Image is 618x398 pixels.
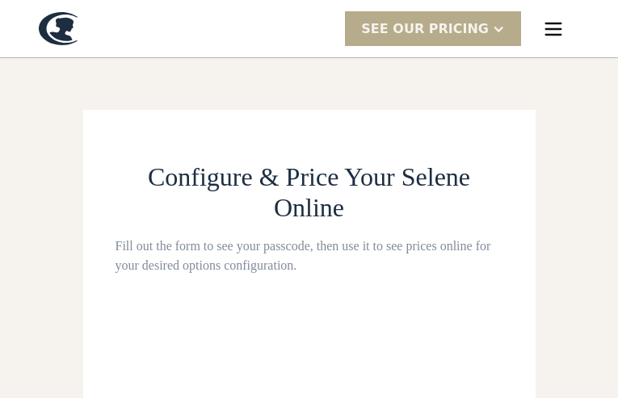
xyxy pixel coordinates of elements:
[528,3,579,55] div: menu
[148,162,470,222] span: Configure & Price Your Selene Online
[361,19,489,39] div: SEE Our Pricing
[345,11,521,46] div: SEE Our Pricing
[116,237,503,275] div: Fill out the form to see your passcode, then use it to see prices online for your desired options...
[39,12,78,45] a: home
